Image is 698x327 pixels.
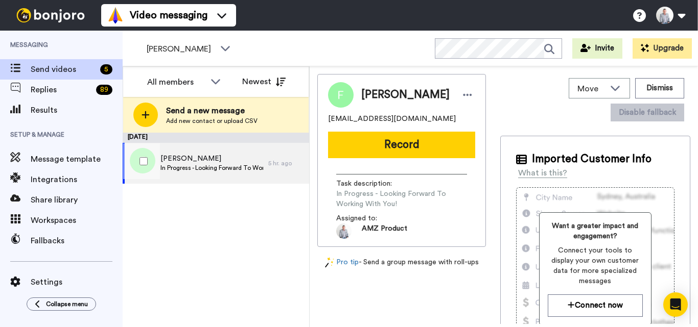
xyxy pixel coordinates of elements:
div: [DATE] [123,133,309,143]
span: [EMAIL_ADDRESS][DOMAIN_NAME] [328,114,456,124]
span: [PERSON_NAME] [361,87,450,103]
span: Message template [31,153,123,165]
div: 5 hr. ago [268,159,304,167]
span: [PERSON_NAME] [160,154,263,164]
button: Connect now [548,294,643,316]
span: Share library [31,194,123,206]
span: Workspaces [31,214,123,227]
div: 89 [96,85,112,95]
button: Dismiss [635,78,684,98]
span: Imported Customer Info [532,152,652,167]
img: Image of Fahima [328,82,354,108]
span: Integrations [31,173,123,186]
button: Upgrade [633,38,692,59]
span: [PERSON_NAME] [147,43,215,55]
span: In Progress - Looking Forward To Working With You! [160,164,263,172]
span: Send a new message [166,105,258,117]
div: Open Intercom Messenger [663,292,688,317]
button: Collapse menu [27,297,96,311]
span: Assigned to: [336,213,408,223]
button: Invite [572,38,622,59]
span: Want a greater impact and engagement? [548,221,643,241]
span: Results [31,104,123,116]
div: - Send a group message with roll-ups [317,257,486,268]
span: Fallbacks [31,235,123,247]
button: Record [328,132,475,158]
a: Pro tip [325,257,359,268]
span: Collapse menu [46,300,88,308]
span: Video messaging [130,8,207,22]
button: Disable fallback [611,104,684,121]
div: What is this? [518,167,567,179]
span: AMZ Product [362,223,407,239]
span: Send videos [31,63,96,76]
span: Add new contact or upload CSV [166,117,258,125]
span: Settings [31,276,123,288]
div: 5 [100,64,112,74]
img: 0c7be819-cb90-4fe4-b844-3639e4b630b0-1684457197.jpg [336,223,352,239]
img: magic-wand.svg [325,257,334,268]
span: Replies [31,84,92,96]
span: Connect your tools to display your own customer data for more specialized messages [548,245,643,286]
span: In Progress - Looking Forward To Working With You! [336,189,467,209]
button: Newest [235,71,293,92]
div: All members [147,76,205,88]
span: Task description : [336,179,408,189]
img: vm-color.svg [107,7,124,23]
img: bj-logo-header-white.svg [12,8,89,22]
span: Move [577,83,605,95]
